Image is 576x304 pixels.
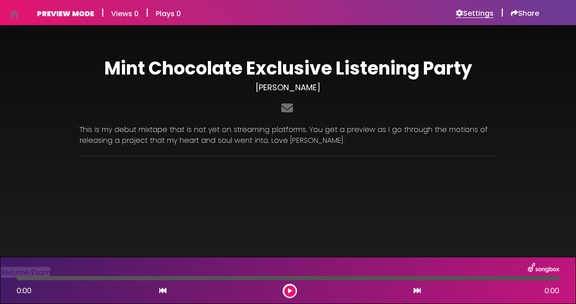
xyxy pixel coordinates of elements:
h6: PREVIEW MODE [37,9,94,18]
h1: Mint Chocolate Exclusive Listening Party [80,57,496,79]
a: Share [511,9,539,18]
h6: Plays 0 [156,9,181,18]
a: Settings [456,9,494,18]
p: This is my debut mixtape that is not yet on streaming platforms. You get a preview as I go throug... [80,124,496,146]
h5: | [501,7,504,18]
h6: Views 0 [111,9,139,18]
h5: | [101,7,104,18]
h5: | [146,7,148,18]
h3: [PERSON_NAME] [80,83,496,93]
